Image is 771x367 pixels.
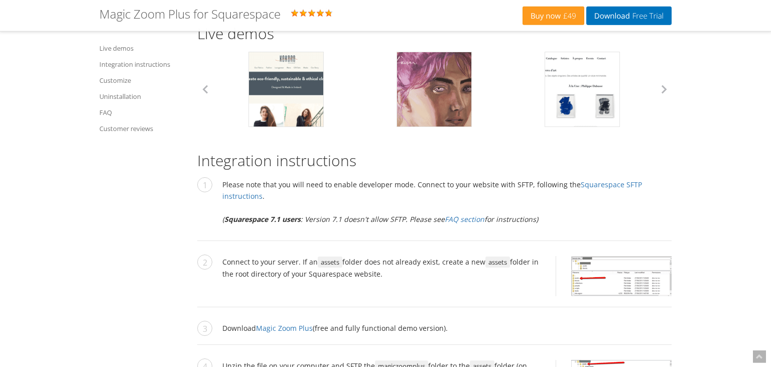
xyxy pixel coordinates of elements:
a: Create assets folder on Squarespace server [556,256,672,296]
span: assets [318,257,342,268]
span: assets [485,257,510,268]
h1: Magic Zoom Plus for Squarespace [99,8,281,21]
li: Download (free and fully functional demo version). [197,322,672,345]
h2: Live demos [197,25,672,42]
li: Connect to your server. If an folder does not already exist, create a new folder in the root dire... [197,256,672,307]
img: Create assets folder on Squarespace server [571,256,672,296]
a: Magic Zoom Plus [256,323,313,333]
h2: Integration instructions [197,152,672,169]
span: Free Trial [630,12,664,20]
em: ( : Version 7.1 doesn't allow SFTP. Please see for instructions) [222,214,538,224]
a: DownloadFree Trial [586,7,672,25]
strong: Squarespace 7.1 users [224,214,301,224]
span: £49 [561,12,576,20]
a: Buy now£49 [523,7,584,25]
li: Please note that you will need to enable developer mode. Connect to your website with SFTP, follo... [197,179,672,241]
div: Rating: 5.0 ( ) [99,8,523,24]
a: FAQ section [445,214,484,224]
